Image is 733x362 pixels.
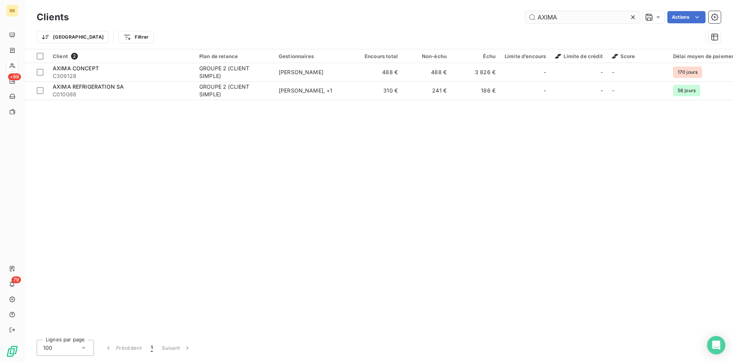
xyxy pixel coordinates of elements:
[279,69,323,75] span: [PERSON_NAME]
[544,87,546,94] span: -
[199,65,270,80] div: GROUPE 2 (CLIENT SIMPLE)
[151,344,153,352] span: 1
[53,72,190,80] span: C309128
[407,53,447,59] div: Non-échu
[612,69,614,75] span: -
[402,63,451,81] td: 488 €
[451,81,500,100] td: 186 €
[505,53,546,59] div: Limite d’encours
[71,53,78,60] span: 2
[555,53,602,59] span: Limite de crédit
[358,53,398,59] div: Encours total
[6,345,18,357] img: Logo LeanPay
[118,31,153,43] button: Filtrer
[667,11,706,23] button: Actions
[53,65,99,71] span: AXIMA CONCEPT
[53,53,68,59] span: Client
[279,53,349,59] div: Gestionnaires
[37,31,109,43] button: [GEOGRAPHIC_DATA]
[354,81,402,100] td: 310 €
[53,83,124,90] span: AXIMA REFRIGERATION SA
[43,344,52,352] span: 100
[612,87,614,94] span: -
[601,87,603,94] span: -
[53,91,190,98] span: C010088
[601,68,603,76] span: -
[525,11,640,23] input: Rechercher
[673,85,700,96] span: 58 jours
[37,10,69,24] h3: Clients
[11,276,21,283] span: 79
[456,53,496,59] div: Échu
[8,73,21,80] span: +99
[157,340,196,356] button: Suivant
[451,63,500,81] td: 3 826 €
[146,340,157,356] button: 1
[673,67,702,78] span: 170 jours
[544,68,546,76] span: -
[707,336,725,354] div: Open Intercom Messenger
[402,81,451,100] td: 241 €
[279,87,349,94] div: [PERSON_NAME] , + 1
[6,5,18,17] div: RB
[612,53,635,59] span: Score
[199,53,270,59] div: Plan de relance
[199,83,270,98] div: GROUPE 2 (CLIENT SIMPLE)
[100,340,146,356] button: Précédent
[354,63,402,81] td: 488 €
